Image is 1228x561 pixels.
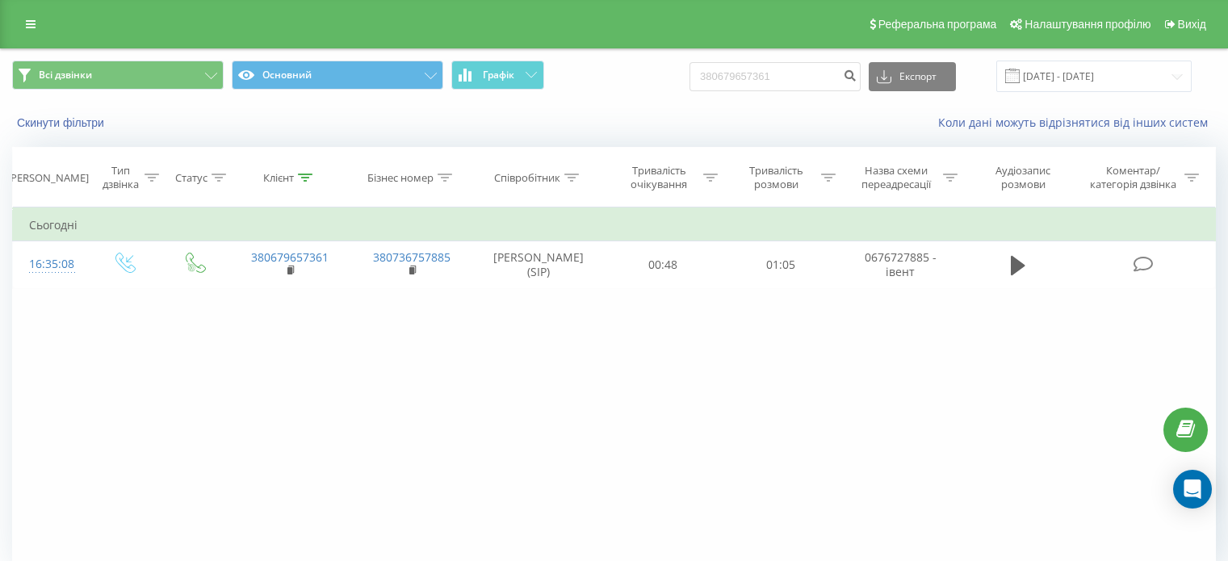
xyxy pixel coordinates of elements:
div: Коментар/категорія дзвінка [1086,164,1180,191]
input: Пошук за номером [689,62,861,91]
td: 0676727885 - івент [839,241,961,288]
div: Open Intercom Messenger [1173,470,1212,509]
button: Основний [232,61,443,90]
div: Тип дзвінка [102,164,140,191]
div: Аудіозапис розмови [976,164,1071,191]
div: Назва схеми переадресації [854,164,939,191]
span: Вихід [1178,18,1206,31]
div: Тривалість розмови [736,164,817,191]
div: 16:35:08 [29,249,72,280]
span: Графік [483,69,514,81]
span: Всі дзвінки [39,69,92,82]
a: Коли дані можуть відрізнятися вiд інших систем [938,115,1216,130]
td: Сьогодні [13,209,1216,241]
span: Налаштування профілю [1025,18,1150,31]
div: Статус [175,171,207,185]
a: 380679657361 [251,249,329,265]
div: Клієнт [263,171,294,185]
button: Всі дзвінки [12,61,224,90]
a: 380736757885 [373,249,451,265]
td: 01:05 [722,241,839,288]
div: Тривалість очікування [619,164,700,191]
td: [PERSON_NAME] (SIP) [473,241,605,288]
div: [PERSON_NAME] [7,171,89,185]
td: 00:48 [605,241,722,288]
div: Бізнес номер [367,171,434,185]
button: Скинути фільтри [12,115,112,130]
span: Реферальна програма [878,18,997,31]
button: Експорт [869,62,956,91]
div: Співробітник [494,171,560,185]
button: Графік [451,61,544,90]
